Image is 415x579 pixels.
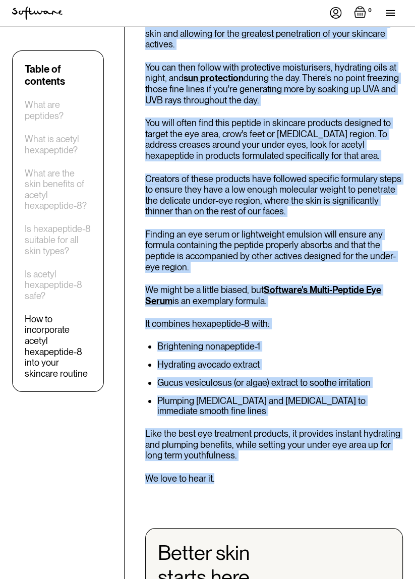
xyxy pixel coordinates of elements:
[12,7,63,20] a: home
[25,223,91,256] a: Is hexapeptide-8 suitable for all skin types?
[145,473,403,484] p: We love to hear it.
[25,63,91,87] div: Table of contents
[157,341,403,352] li: Brightening nonapeptide-1
[157,378,403,388] li: Gucus vesiculosus (or algae) extract to soothe irritation
[25,268,91,301] a: Is acetyl hexapeptide-8 safe?
[184,73,244,83] a: sun protection
[157,396,403,416] li: Plumping [MEDICAL_DATA] and [MEDICAL_DATA] to immediate smooth fine lines
[25,99,91,121] a: What are peptides?
[145,118,403,161] p: You will often find this peptide in skincare products designed to target the eye area, crow's fee...
[145,428,403,461] p: Like the best eye treatment products, it provides instant hydrating and plumping benefits, while ...
[25,134,91,155] a: What is acetyl hexapeptide?
[366,6,374,15] div: 0
[145,284,381,306] a: Software's Multi-Peptide Eye Serum
[354,6,374,20] a: Open empty cart
[145,173,403,217] p: Creators of these products have followed specific formulary steps to ensure they have a low enoug...
[25,313,91,379] a: How to incorporate acetyl hexapeptide-8 into your skincare routine
[157,360,403,370] li: Hydrating avocado extract
[145,318,403,329] p: It combines hexapeptide-8 with:
[145,62,403,105] p: You can then follow with protective moisturisers, hydrating oils at night, and during the day. Th...
[145,229,403,272] p: Finding an eye serum or lightweight emulsion will ensure any formula containing the peptide prope...
[25,167,91,211] a: What are the skin benefits of acetyl hexapeptide-8?
[12,7,63,20] img: Software Logo
[145,284,403,306] p: We might be a little biased, but is an exemplary formula.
